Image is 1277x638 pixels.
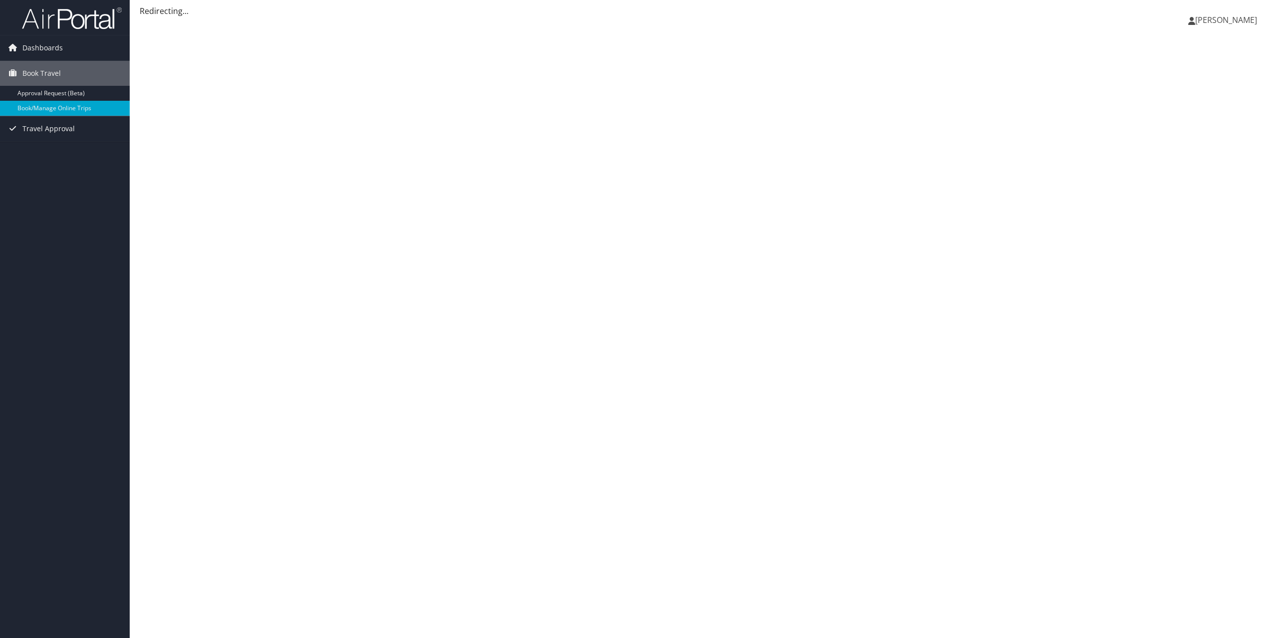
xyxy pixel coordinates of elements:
span: Travel Approval [22,116,75,141]
span: [PERSON_NAME] [1195,14,1257,25]
a: [PERSON_NAME] [1188,5,1267,35]
img: airportal-logo.png [22,6,122,30]
span: Book Travel [22,61,61,86]
span: Dashboards [22,35,63,60]
div: Redirecting... [140,5,1267,17]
